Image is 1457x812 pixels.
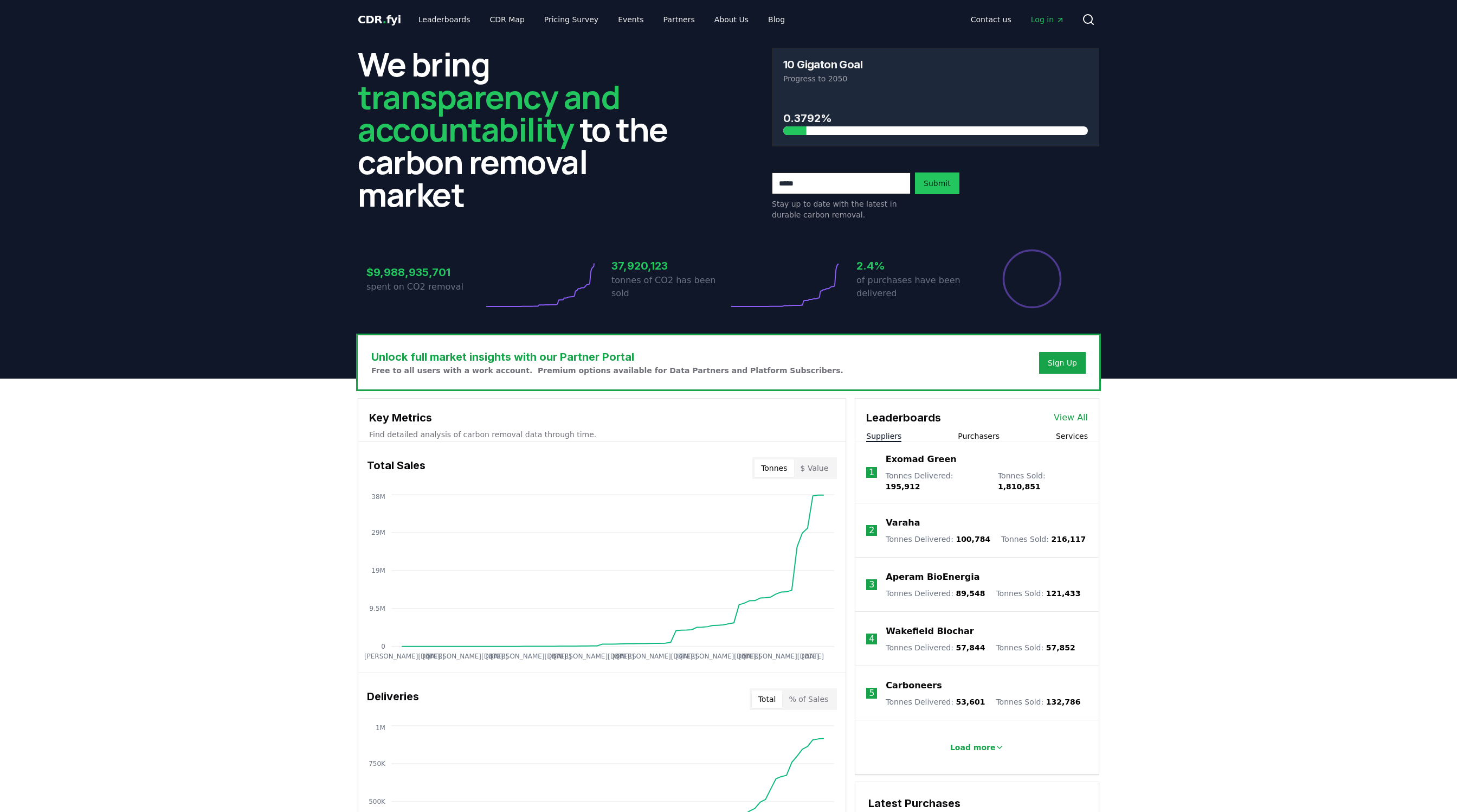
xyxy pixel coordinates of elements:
[358,13,401,26] span: CDR fyi
[962,10,1073,29] nav: Main
[856,258,974,274] h3: 2.4%
[1054,411,1088,424] a: View All
[869,524,874,537] p: 2
[609,10,652,29] a: Events
[1002,248,1062,309] div: Percentage of sales delivered
[755,459,794,477] button: Tonnes
[371,493,385,501] tspan: 38M
[1051,535,1086,544] span: 216,117
[358,12,401,27] a: CDR.fyi
[675,653,698,660] tspan: [DATE]
[369,429,835,440] p: Find detailed analysis of carbon removal data through time.
[886,534,990,545] p: Tonnes Delivered :
[782,690,835,708] button: % of Sales
[998,470,1088,492] p: Tonnes Sold :
[410,10,479,29] a: Leaderboards
[739,653,761,660] tspan: [DATE]
[772,199,911,220] p: Stay up to date with the latest in durable carbon removal.
[706,10,757,29] a: About Us
[886,453,957,466] a: Exomad Green
[956,589,985,598] span: 89,548
[759,10,794,29] a: Blog
[383,13,386,26] span: .
[369,798,386,805] tspan: 500K
[996,696,1080,707] p: Tonnes Sold :
[869,632,874,645] p: 4
[886,679,942,692] a: Carboneers
[423,653,445,660] tspan: [DATE]
[958,431,1000,442] button: Purchasers
[886,482,920,491] span: 195,912
[376,724,385,732] tspan: 1M
[794,459,835,477] button: $ Value
[1056,431,1088,442] button: Services
[886,588,985,599] p: Tonnes Delivered :
[1001,534,1086,545] p: Tonnes Sold :
[481,10,533,29] a: CDR Map
[886,470,987,492] p: Tonnes Delivered :
[655,10,704,29] a: Partners
[886,571,979,584] a: Aperam BioEnergia
[869,466,874,479] p: 1
[1039,352,1086,374] button: Sign Up
[956,535,990,544] span: 100,784
[680,653,756,660] tspan: [PERSON_NAME][DATE]
[998,482,1041,491] span: 1,810,851
[536,10,607,29] a: Pricing Survey
[802,653,824,660] tspan: [DATE]
[366,264,483,280] h3: $9,988,935,701
[1048,357,1077,368] div: Sign Up
[950,742,996,753] p: Load more
[358,74,620,151] span: transparency and accountability
[1046,643,1075,652] span: 57,852
[369,760,386,768] tspan: 750K
[956,698,985,706] span: 53,601
[886,696,985,707] p: Tonnes Delivered :
[381,643,385,650] tspan: 0
[868,795,1086,811] h3: Latest Purchases
[410,10,794,29] nav: Main
[364,653,440,660] tspan: [PERSON_NAME][DATE]
[549,653,571,660] tspan: [DATE]
[866,431,901,442] button: Suppliers
[371,567,385,574] tspan: 19M
[1031,14,1065,25] span: Log in
[428,653,504,660] tspan: [PERSON_NAME][DATE]
[869,687,874,700] p: 5
[783,59,862,70] h3: 10 Gigaton Goal
[1046,698,1081,706] span: 132,786
[783,73,1088,84] p: Progress to 2050
[856,274,974,300] p: of purchases have been delivered
[554,653,630,660] tspan: [PERSON_NAME][DATE]
[613,653,635,660] tspan: [DATE]
[996,642,1075,653] p: Tonnes Sold :
[371,529,385,536] tspan: 29M
[752,690,783,708] button: Total
[1046,589,1081,598] span: 121,433
[744,653,820,660] tspan: [PERSON_NAME][DATE]
[783,110,1088,126] h3: 0.3792%
[371,349,843,365] h3: Unlock full market insights with our Partner Portal
[1022,10,1073,29] a: Log in
[996,588,1080,599] p: Tonnes Sold :
[942,737,1013,758] button: Load more
[358,48,685,210] h2: We bring to the carbon removal market
[486,653,508,660] tspan: [DATE]
[367,688,419,710] h3: Deliveries
[491,653,566,660] tspan: [PERSON_NAME][DATE]
[370,605,385,612] tspan: 9.5M
[886,625,974,638] a: Wakefield Biochar
[866,410,941,426] h3: Leaderboards
[367,457,426,479] h3: Total Sales
[886,516,920,529] a: Varaha
[869,578,874,591] p: 3
[886,642,985,653] p: Tonnes Delivered :
[369,410,835,426] h3: Key Metrics
[611,258,728,274] h3: 37,920,123
[962,10,1020,29] a: Contact us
